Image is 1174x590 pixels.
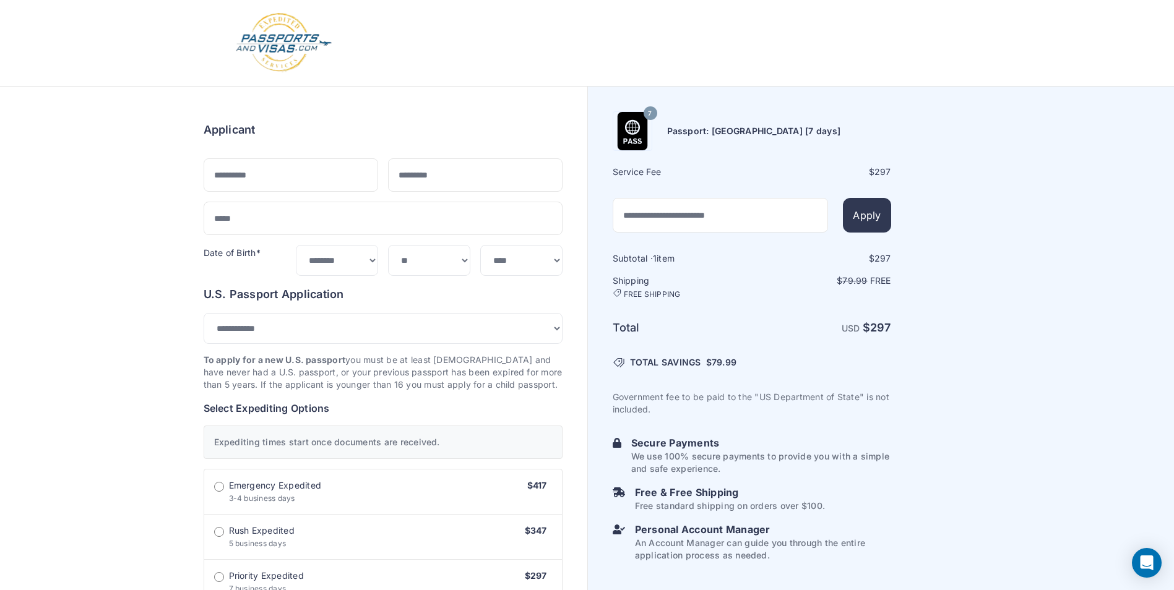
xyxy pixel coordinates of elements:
[613,112,652,150] img: Product Name
[204,354,563,391] p: you must be at least [DEMOGRAPHIC_DATA] and have never had a U.S. passport, or your previous pass...
[204,286,563,303] h6: U.S. Passport Application
[204,121,256,139] h6: Applicant
[635,522,891,537] h6: Personal Account Manager
[863,321,891,334] strong: $
[1132,548,1162,578] div: Open Intercom Messenger
[635,537,891,562] p: An Account Manager can guide you through the entire application process as needed.
[624,289,681,299] span: FREE SHIPPING
[874,253,891,263] span: 297
[667,125,841,137] h6: Passport: [GEOGRAPHIC_DATA] [7 days]
[631,435,891,450] h6: Secure Payments
[753,275,891,287] p: $
[235,12,333,74] img: Logo
[842,323,860,333] span: USD
[874,166,891,177] span: 297
[648,106,652,122] span: 7
[630,356,701,369] span: TOTAL SAVINGS
[229,570,304,582] span: Priority Expedited
[613,166,751,178] h6: Service Fee
[204,247,261,258] label: Date of Birth*
[613,319,751,336] h6: Total
[843,198,891,233] button: Apply
[204,401,563,416] h6: Select Expediting Options
[635,500,825,512] p: Free standard shipping on orders over $100.
[706,356,736,369] span: $
[525,570,547,581] span: $297
[635,485,825,500] h6: Free & Free Shipping
[753,252,891,265] div: $
[229,494,295,503] span: 3-4 business days
[753,166,891,178] div: $
[870,321,891,334] span: 297
[631,450,891,475] p: We use 100% secure payments to provide you with a simple and safe experience.
[229,524,295,537] span: Rush Expedited
[613,391,891,416] p: Government fee to be paid to the "US Department of State" is not included.
[204,354,346,365] strong: To apply for a new U.S. passport
[613,252,751,265] h6: Subtotal · item
[842,275,867,286] span: 79.99
[653,253,657,263] span: 1
[204,425,563,459] div: Expediting times start once documents are received.
[870,275,891,286] span: Free
[229,479,322,492] span: Emergency Expedited
[712,357,736,367] span: 79.99
[229,539,287,548] span: 5 business days
[525,525,547,536] span: $347
[527,480,547,490] span: $417
[613,275,751,299] h6: Shipping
